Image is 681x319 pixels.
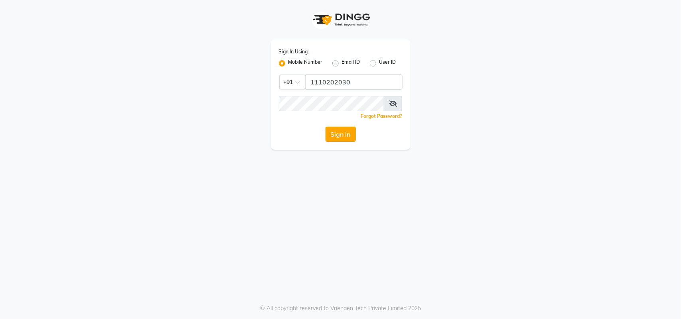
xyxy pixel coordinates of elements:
[379,59,396,68] label: User ID
[326,127,356,142] button: Sign In
[279,48,309,55] label: Sign In Using:
[288,59,323,68] label: Mobile Number
[361,113,403,119] a: Forgot Password?
[306,74,403,90] input: Username
[279,96,384,111] input: Username
[309,8,373,31] img: logo1.svg
[342,59,360,68] label: Email ID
